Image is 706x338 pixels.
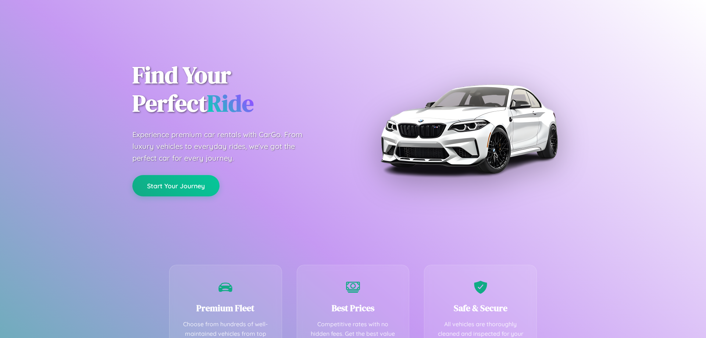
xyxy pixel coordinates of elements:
[132,129,316,164] p: Experience premium car rentals with CarGo. From luxury vehicles to everyday rides, we've got the ...
[377,37,561,221] img: Premium BMW car rental vehicle
[308,302,398,314] h3: Best Prices
[207,87,254,119] span: Ride
[132,61,342,118] h1: Find Your Perfect
[435,302,525,314] h3: Safe & Secure
[181,302,271,314] h3: Premium Fleet
[132,175,220,196] button: Start Your Journey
